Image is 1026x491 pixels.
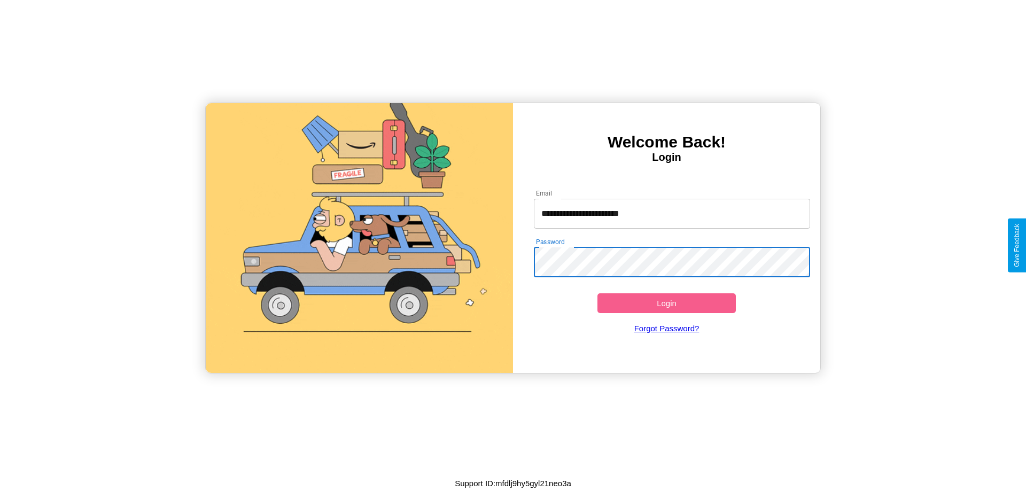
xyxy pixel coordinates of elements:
[528,313,805,344] a: Forgot Password?
[455,476,571,490] p: Support ID: mfdlj9hy5gyl21neo3a
[206,103,513,373] img: gif
[1013,224,1021,267] div: Give Feedback
[536,237,564,246] label: Password
[536,189,553,198] label: Email
[513,133,820,151] h3: Welcome Back!
[513,151,820,163] h4: Login
[597,293,736,313] button: Login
